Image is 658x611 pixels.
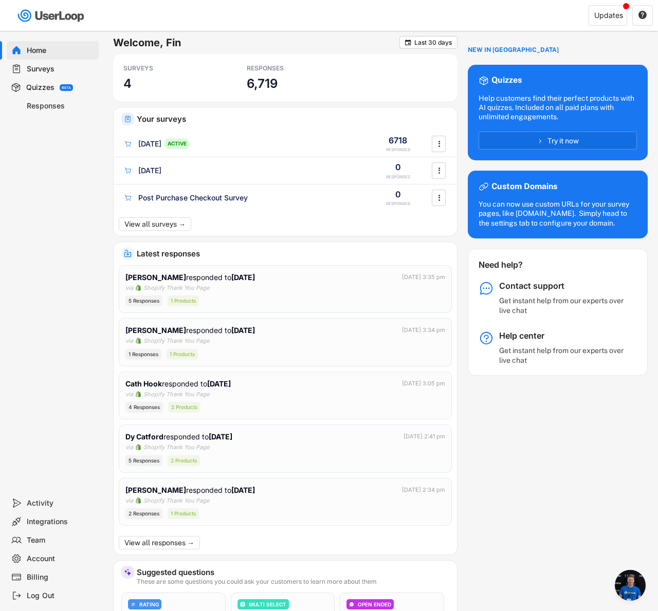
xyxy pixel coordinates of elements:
div: responded to [125,485,257,495]
div: [DATE] 3:34 pm [402,326,445,335]
div: [DATE] [138,139,161,149]
div: Open chat [615,570,646,601]
div: 1 Products [167,349,198,360]
img: 1156660_ecommerce_logo_shopify_icon%20%281%29.png [135,391,141,397]
div: 2 Responses [125,508,162,519]
div: 5 Responses [125,455,162,466]
div: Shopify Thank You Page [143,284,209,292]
div: [DATE] 3:35 pm [402,273,445,282]
div: RESPONSES [247,64,339,72]
div: via [125,390,133,399]
div: Log Out [27,591,95,601]
strong: [PERSON_NAME] [125,486,186,494]
div: You can now use custom URLs for your survey pages, like [DOMAIN_NAME]. Simply head to the setting... [479,199,637,228]
div: Activity [27,498,95,508]
div: RESPONSES [386,174,410,180]
strong: [DATE] [209,432,232,441]
button:  [434,190,444,206]
img: 1156660_ecommerce_logo_shopify_icon%20%281%29.png [135,338,141,344]
div: Quizzes [491,75,522,86]
div: via [125,284,133,292]
div: Integrations [27,517,95,527]
button: Try it now [479,132,637,150]
div: 2 Products [168,402,200,413]
div: 2 Products [168,455,200,466]
div: BETA [62,86,71,89]
div: OPEN ENDED [358,602,391,607]
div: Help center [499,330,628,341]
strong: [DATE] [231,273,255,282]
div: Get instant help from our experts over live chat [499,296,628,314]
img: 1156660_ecommerce_logo_shopify_icon%20%281%29.png [135,444,141,450]
strong: Cath Hook [125,379,162,388]
div: Responses [27,101,95,111]
text:  [638,10,647,20]
img: ConversationMinor.svg [349,602,354,607]
div: NEW IN [GEOGRAPHIC_DATA] [468,46,559,54]
div: [DATE] 2:41 pm [404,432,445,441]
div: [DATE] [138,165,161,176]
text:  [438,192,440,203]
div: Billing [27,572,95,582]
div: 5 Responses [125,295,162,306]
strong: [DATE] [231,326,255,335]
div: Shopify Thank You Page [143,390,209,399]
button:  [434,163,444,178]
div: 1 Products [168,508,199,519]
div: Shopify Thank You Page [143,496,209,505]
button:  [638,11,647,20]
div: via [125,337,133,345]
div: 6718 [389,135,407,146]
strong: [PERSON_NAME] [125,326,186,335]
img: IncomingMajor.svg [124,250,132,257]
div: MULTI SELECT [249,602,286,607]
div: 4 Responses [125,402,163,413]
text:  [438,138,440,149]
h3: 6,719 [247,76,277,91]
div: Home [27,46,95,55]
strong: [DATE] [207,379,231,388]
div: 0 [395,161,401,173]
div: responded to [125,431,234,442]
text:  [405,39,411,46]
div: Last 30 days [414,40,452,46]
div: RESPONSES [386,147,410,153]
div: responded to [125,272,257,283]
div: Updates [594,12,623,19]
div: Account [27,554,95,564]
h3: 4 [123,76,132,91]
div: via [125,496,133,505]
button:  [434,136,444,152]
div: Contact support [499,281,628,291]
div: Team [27,535,95,545]
img: MagicMajor%20%28Purple%29.svg [124,568,132,576]
div: responded to [125,378,233,389]
div: 0 [395,189,401,200]
div: Custom Domains [491,181,557,192]
div: Suggested questions [137,568,449,576]
div: Get instant help from our experts over live chat [499,346,628,364]
strong: Dy Catford [125,432,163,441]
div: Shopify Thank You Page [143,443,209,452]
div: These are some questions you could ask your customers to learn more about them [137,579,449,585]
img: ListMajor.svg [240,602,245,607]
button: View all surveys → [119,217,191,231]
div: RATING [139,602,159,607]
img: 1156660_ecommerce_logo_shopify_icon%20%281%29.png [135,497,141,504]
img: userloop-logo-01.svg [15,5,88,26]
div: Your surveys [137,115,449,123]
div: [DATE] 3:05 pm [402,379,445,388]
div: Help customers find their perfect products with AI quizzes. Included on all paid plans with unlim... [479,94,637,122]
div: Quizzes [26,83,54,92]
div: SURVEYS [123,64,216,72]
div: Post Purchase Checkout Survey [138,193,248,203]
div: 1 Responses [125,349,161,360]
button: View all responses → [119,536,200,549]
div: [DATE] 2:34 pm [402,486,445,494]
div: Shopify Thank You Page [143,337,209,345]
img: AdjustIcon.svg [131,602,136,607]
div: Need help? [479,260,550,270]
button:  [404,39,412,46]
div: Latest responses [137,250,449,257]
span: Try it now [547,137,579,144]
